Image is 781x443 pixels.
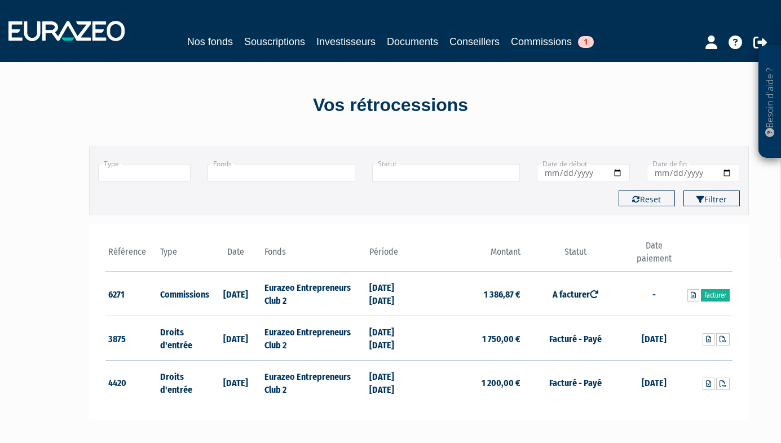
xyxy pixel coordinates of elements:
[590,290,599,299] i: Ré-ouvert le 25/08/2025
[628,240,680,272] th: Date paiement
[419,272,523,316] td: 1 386,87 €
[449,34,500,50] a: Conseillers
[523,272,628,316] td: A facturer
[387,34,438,50] a: Documents
[764,51,776,153] p: Besoin d'aide ?
[628,360,680,404] td: [DATE]
[157,316,210,361] td: Droits d'entrée
[157,272,210,316] td: Commissions
[523,316,628,361] td: Facturé - Payé
[683,191,740,206] button: Filtrer
[244,34,305,50] a: Souscriptions
[316,34,376,50] a: Investisseurs
[157,240,210,272] th: Type
[419,360,523,404] td: 1 200,00 €
[105,240,158,272] th: Référence
[210,360,262,404] td: [DATE]
[419,316,523,361] td: 1 750,00 €
[210,272,262,316] td: [DATE]
[367,360,419,404] td: [DATE] [DATE]
[210,316,262,361] td: [DATE]
[262,240,366,272] th: Fonds
[511,34,594,51] a: Commissions1
[523,360,628,404] td: Facturé - Payé
[262,316,366,361] td: Eurazeo Entrepreneurs Club 2
[578,36,594,48] span: 1
[210,240,262,272] th: Date
[187,34,233,50] a: Nos fonds
[262,272,366,316] td: Eurazeo Entrepreneurs Club 2
[419,240,523,272] th: Montant
[8,21,125,41] img: 1732889491-logotype_eurazeo_blanc_rvb.png
[157,360,210,404] td: Droits d'entrée
[105,360,158,404] td: 4420
[523,240,628,272] th: Statut
[367,240,419,272] th: Période
[628,316,680,361] td: [DATE]
[367,316,419,361] td: [DATE] [DATE]
[105,316,158,361] td: 3875
[262,360,366,404] td: Eurazeo Entrepreneurs Club 2
[367,272,419,316] td: [DATE] [DATE]
[619,191,675,206] button: Reset
[105,272,158,316] td: 6271
[628,272,680,316] td: -
[701,289,730,302] a: Facturer
[69,92,712,118] div: Vos rétrocessions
